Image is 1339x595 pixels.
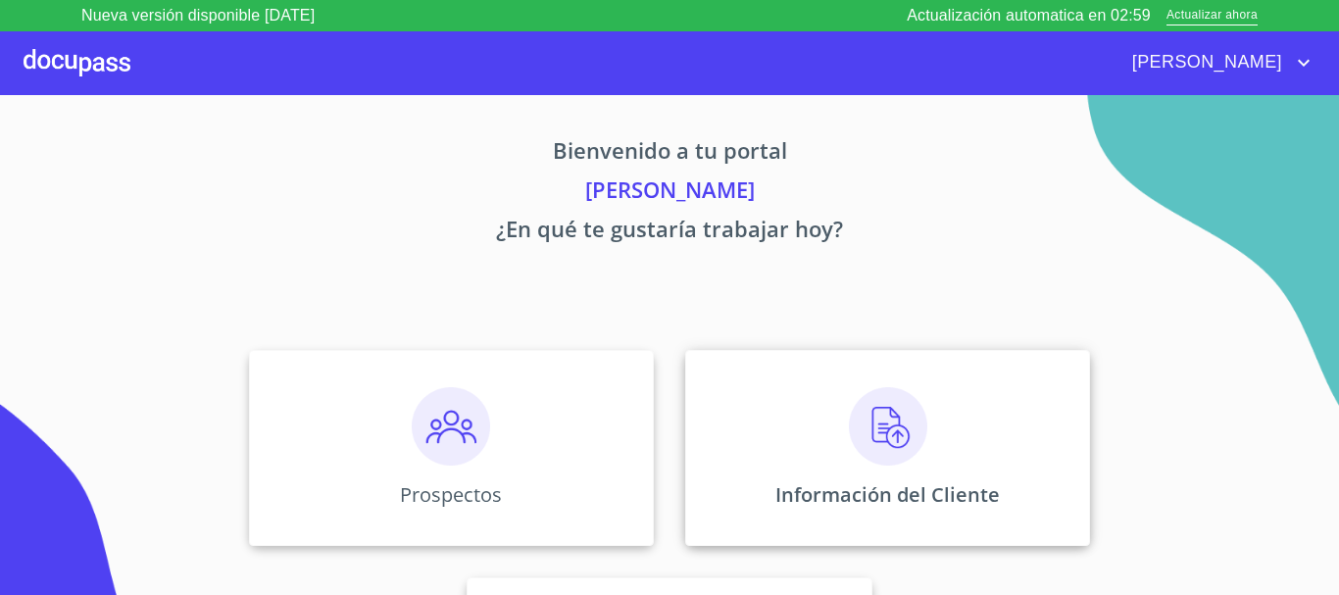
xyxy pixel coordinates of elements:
img: prospectos.png [412,387,490,466]
button: account of current user [1117,47,1315,78]
p: ¿En qué te gustaría trabajar hoy? [66,213,1273,252]
p: Actualización automatica en 02:59 [907,4,1151,27]
p: Nueva versión disponible [DATE] [81,4,315,27]
span: [PERSON_NAME] [1117,47,1292,78]
img: carga.png [849,387,927,466]
p: [PERSON_NAME] [66,174,1273,213]
span: Actualizar ahora [1166,6,1258,26]
p: Prospectos [400,481,502,508]
p: Bienvenido a tu portal [66,134,1273,174]
p: Información del Cliente [775,481,1000,508]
